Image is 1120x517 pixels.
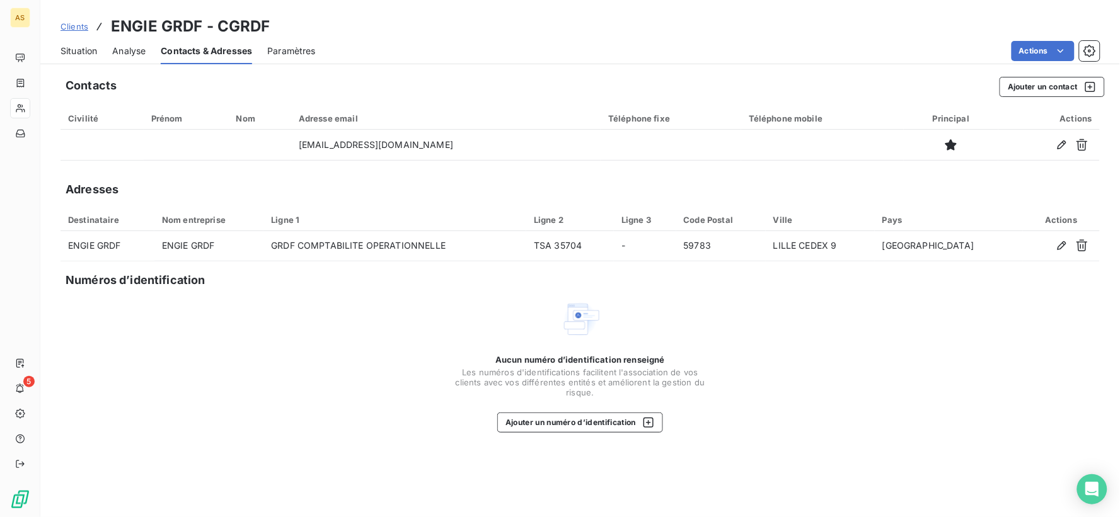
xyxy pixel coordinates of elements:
span: Aucun numéro d’identification renseigné [495,355,665,365]
a: Clients [61,20,88,33]
td: ENGIE GRDF [154,231,263,261]
h5: Contacts [66,77,117,94]
td: - [614,231,676,261]
span: 5 [23,376,35,387]
button: Actions [1012,41,1075,61]
div: Principal [911,113,991,123]
h5: Adresses [66,181,118,198]
div: Adresse email [299,113,593,123]
button: Ajouter un contact [1000,77,1105,97]
td: LILLE CEDEX 9 [766,231,875,261]
div: Téléphone fixe [608,113,734,123]
button: Ajouter un numéro d’identification [497,412,663,433]
td: TSA 35704 [526,231,614,261]
span: Paramètres [267,45,316,57]
div: Ligne 1 [271,215,519,225]
img: Empty state [560,299,601,339]
div: Pays [882,215,1015,225]
h5: Numéros d’identification [66,271,205,289]
div: Civilité [68,113,136,123]
td: [EMAIL_ADDRESS][DOMAIN_NAME] [291,130,601,160]
span: Analyse [112,45,146,57]
div: Open Intercom Messenger [1077,474,1107,504]
div: Code Postal [684,215,758,225]
div: Destinataire [68,215,147,225]
div: Ligne 2 [534,215,606,225]
div: Actions [1031,215,1092,225]
div: Actions [1006,113,1092,123]
td: ENGIE GRDF [61,231,154,261]
div: Ville [773,215,867,225]
div: Prénom [151,113,221,123]
div: Nom entreprise [162,215,256,225]
img: Logo LeanPay [10,489,30,509]
td: GRDF COMPTABILITE OPERATIONNELLE [263,231,526,261]
div: Téléphone mobile [749,113,896,123]
div: AS [10,8,30,28]
h3: ENGIE GRDF - CGRDF [111,15,270,38]
span: Les numéros d'identifications facilitent l'association de vos clients avec vos différentes entité... [454,367,707,397]
td: [GEOGRAPHIC_DATA] [875,231,1023,261]
span: Situation [61,45,97,57]
div: Nom [236,113,284,123]
span: Contacts & Adresses [161,45,252,57]
td: 59783 [676,231,766,261]
span: Clients [61,21,88,31]
div: Ligne 3 [621,215,668,225]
